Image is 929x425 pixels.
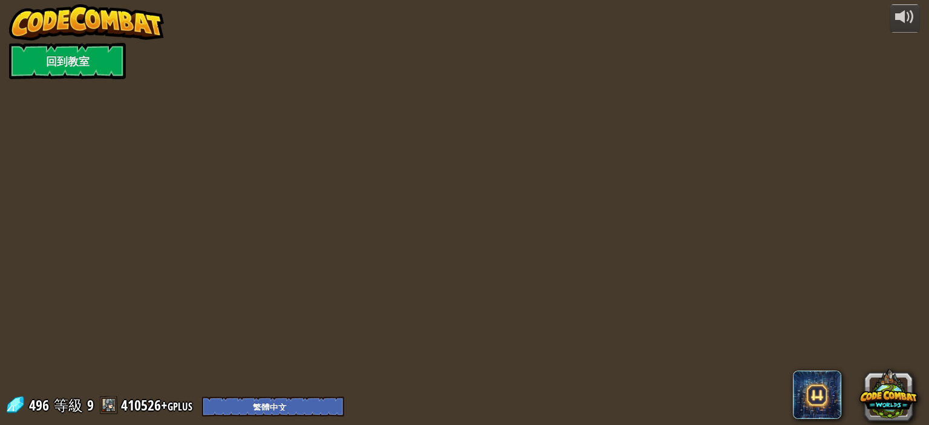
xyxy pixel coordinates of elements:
a: 410526+gplus [121,395,196,415]
img: CodeCombat - Learn how to code by playing a game [9,4,164,41]
span: 496 [29,395,53,415]
a: 回到教室 [9,43,126,79]
span: 等級 [54,395,83,415]
span: 9 [87,395,94,415]
button: 調整音量 [890,4,920,33]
